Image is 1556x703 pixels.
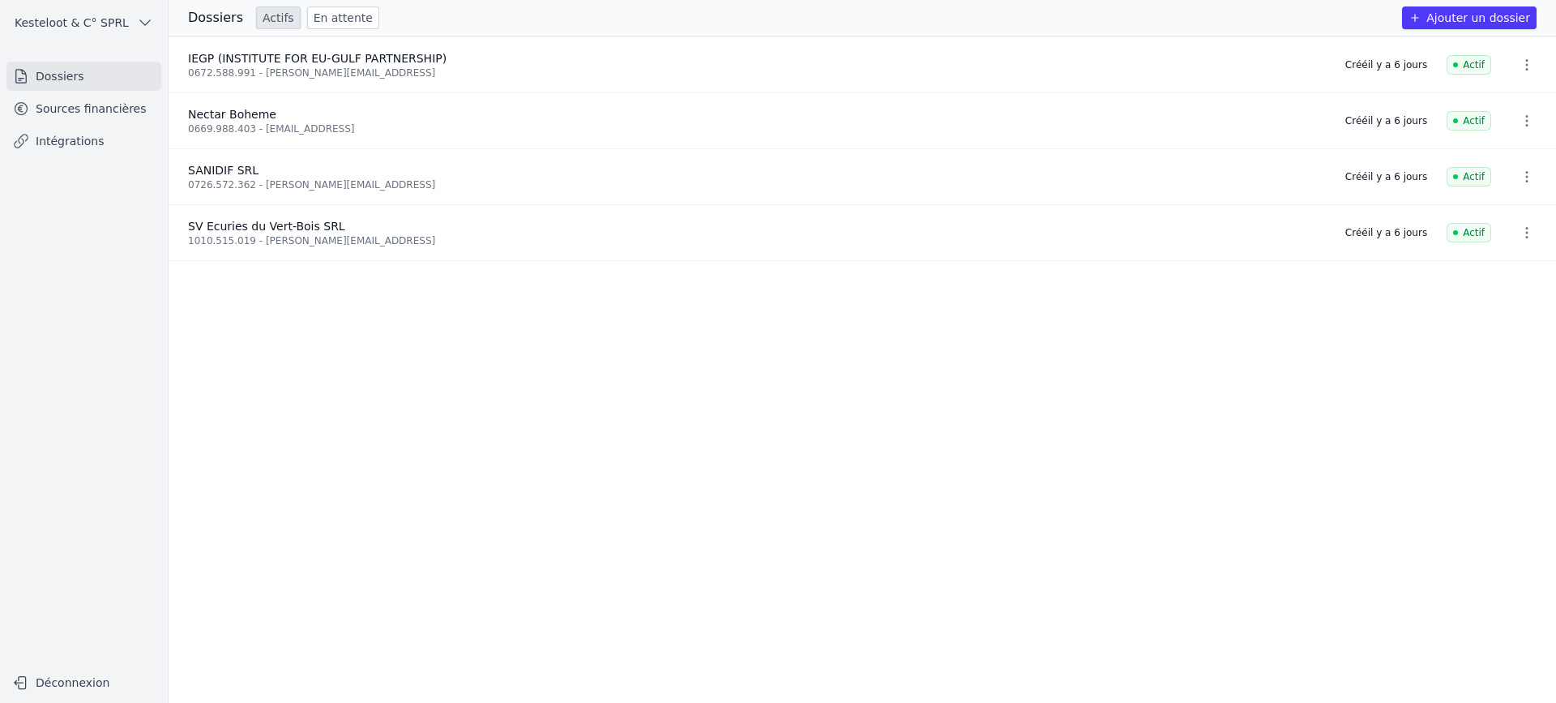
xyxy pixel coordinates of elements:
[1447,111,1491,131] span: Actif
[188,178,1326,191] div: 0726.572.362 - [PERSON_NAME][EMAIL_ADDRESS]
[307,6,379,29] a: En attente
[1345,170,1427,183] div: Créé il y a 6 jours
[15,15,129,31] span: Kesteloot & C° SPRL
[188,220,345,233] span: SV Ecuries du Vert-Bois SRL
[6,10,161,36] button: Kesteloot & C° SPRL
[188,122,1326,135] div: 0669.988.403 - [EMAIL_ADDRESS]
[1447,167,1491,186] span: Actif
[6,94,161,123] a: Sources financières
[6,62,161,91] a: Dossiers
[188,108,276,121] span: Nectar Boheme
[1447,223,1491,242] span: Actif
[188,66,1326,79] div: 0672.588.991 - [PERSON_NAME][EMAIL_ADDRESS]
[188,8,243,28] h3: Dossiers
[188,52,447,65] span: IEGP (INSTITUTE FOR EU-GULF PARTNERSHIP)
[256,6,301,29] a: Actifs
[188,234,1326,247] div: 1010.515.019 - [PERSON_NAME][EMAIL_ADDRESS]
[6,126,161,156] a: Intégrations
[1447,55,1491,75] span: Actif
[1345,58,1427,71] div: Créé il y a 6 jours
[1345,114,1427,127] div: Créé il y a 6 jours
[1345,226,1427,239] div: Créé il y a 6 jours
[6,670,161,696] button: Déconnexion
[1402,6,1537,29] button: Ajouter un dossier
[188,164,259,177] span: SANIDIF SRL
